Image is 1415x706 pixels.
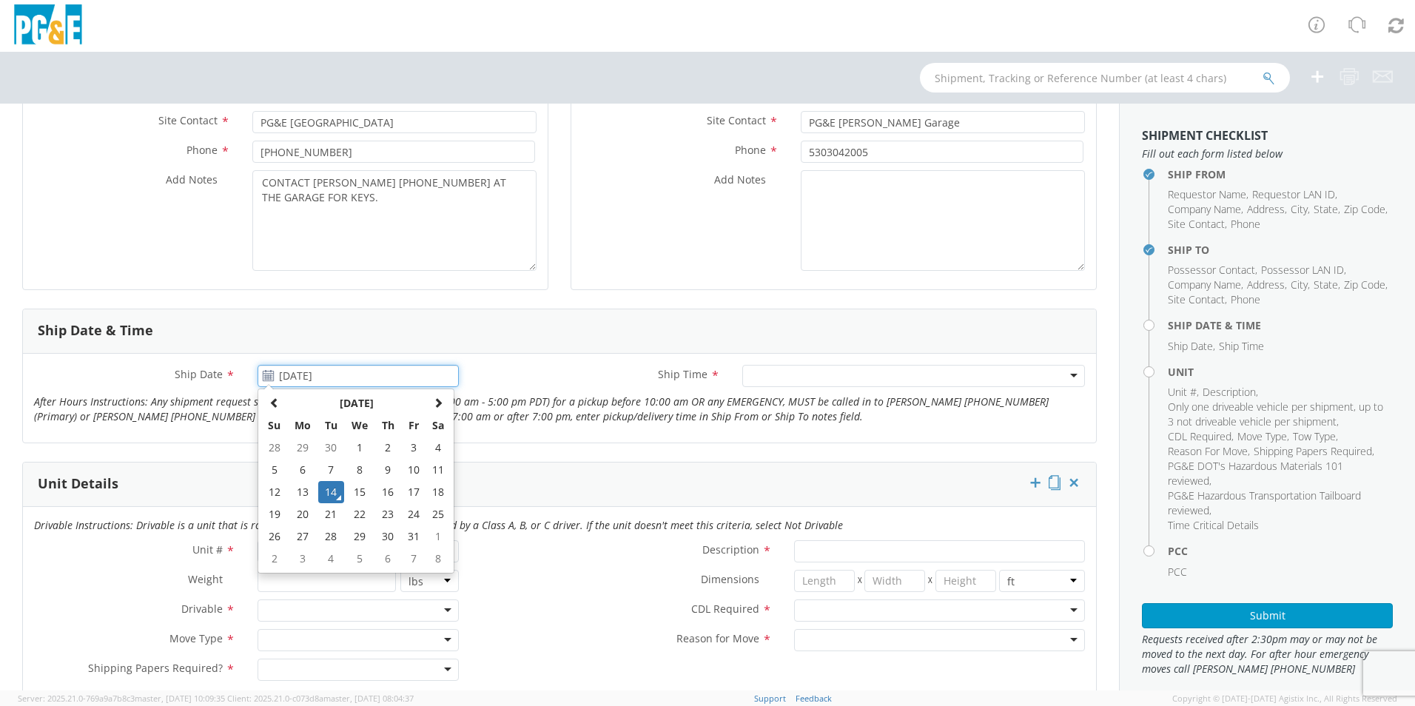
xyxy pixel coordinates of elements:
[1168,444,1248,458] span: Reason For Move
[794,570,855,592] input: Length
[1168,278,1243,292] li: ,
[1293,429,1336,443] span: Tow Type
[920,63,1290,93] input: Shipment, Tracking or Reference Number (at least 4 chars)
[227,693,414,704] span: Client: 2025.21.0-c073d8a
[1247,202,1287,217] li: ,
[344,437,375,459] td: 1
[1168,187,1246,201] span: Requestor Name
[287,548,318,570] td: 3
[1314,278,1340,292] li: ,
[1168,444,1250,459] li: ,
[1168,459,1389,488] li: ,
[702,542,759,557] span: Description
[658,367,707,381] span: Ship Time
[1261,263,1344,277] span: Possessor LAN ID
[1254,444,1374,459] li: ,
[1168,263,1255,277] span: Possessor Contact
[287,525,318,548] td: 27
[426,503,451,525] td: 25
[1168,202,1243,217] li: ,
[426,525,451,548] td: 1
[1168,217,1225,231] span: Site Contact
[374,503,400,525] td: 23
[318,437,344,459] td: 30
[261,548,287,570] td: 2
[344,525,375,548] td: 29
[38,323,153,338] h3: Ship Date & Time
[796,693,832,704] a: Feedback
[735,143,766,157] span: Phone
[374,437,400,459] td: 2
[1293,429,1338,444] li: ,
[135,693,225,704] span: master, [DATE] 10:09:35
[1168,518,1259,532] span: Time Critical Details
[11,4,85,48] img: pge-logo-06675f144f4cfa6a6814.png
[676,631,759,645] span: Reason for Move
[1168,320,1393,331] h4: Ship Date & Time
[1168,339,1215,354] li: ,
[401,481,426,503] td: 17
[935,570,996,592] input: Height
[426,414,451,437] th: Sa
[374,548,400,570] td: 6
[158,113,218,127] span: Site Contact
[1168,202,1241,216] span: Company Name
[1168,244,1393,255] h4: Ship To
[287,481,318,503] td: 13
[1142,632,1393,676] span: Requests received after 2:30pm may or may not be moved to the next day. For after hour emergency ...
[864,570,925,592] input: Width
[261,503,287,525] td: 19
[401,548,426,570] td: 7
[701,572,759,586] span: Dimensions
[1252,187,1337,202] li: ,
[1254,444,1372,458] span: Shipping Papers Required
[1168,488,1361,517] span: PG&E Hazardous Transportation Tailboard reviewed
[401,525,426,548] td: 31
[38,477,118,491] h3: Unit Details
[1291,278,1308,292] span: City
[433,397,443,408] span: Next Month
[1168,169,1393,180] h4: Ship From
[1168,400,1383,428] span: Only one driveable vehicle per shipment, up to 3 not driveable vehicle per shipment
[401,437,426,459] td: 3
[1314,202,1338,216] span: State
[34,394,1049,423] i: After Hours Instructions: Any shipment request submitted after normal business hours (7:00 am - 5...
[401,503,426,525] td: 24
[34,518,843,532] i: Drivable Instructions: Drivable is a unit that is roadworthy and can be driven over the road by a...
[1344,278,1385,292] span: Zip Code
[1168,292,1227,307] li: ,
[1168,278,1241,292] span: Company Name
[1168,187,1248,202] li: ,
[318,503,344,525] td: 21
[1142,127,1268,144] strong: Shipment Checklist
[1344,202,1385,216] span: Zip Code
[374,414,400,437] th: Th
[323,693,414,704] span: master, [DATE] 08:04:37
[754,693,786,704] a: Support
[374,525,400,548] td: 30
[1142,147,1393,161] span: Fill out each form listed below
[287,392,426,414] th: Select Month
[1344,202,1388,217] li: ,
[186,143,218,157] span: Phone
[344,414,375,437] th: We
[261,525,287,548] td: 26
[18,693,225,704] span: Server: 2025.21.0-769a9a7b8c3
[166,172,218,186] span: Add Notes
[261,437,287,459] td: 28
[1291,202,1308,216] span: City
[1168,488,1389,518] li: ,
[287,459,318,481] td: 6
[1142,603,1393,628] button: Submit
[1344,278,1388,292] li: ,
[1168,429,1231,443] span: CDL Required
[344,459,375,481] td: 8
[1168,400,1389,429] li: ,
[261,459,287,481] td: 5
[261,481,287,503] td: 12
[1168,217,1227,232] li: ,
[426,481,451,503] td: 18
[1237,429,1287,443] span: Move Type
[181,602,223,616] span: Drivable
[707,113,766,127] span: Site Contact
